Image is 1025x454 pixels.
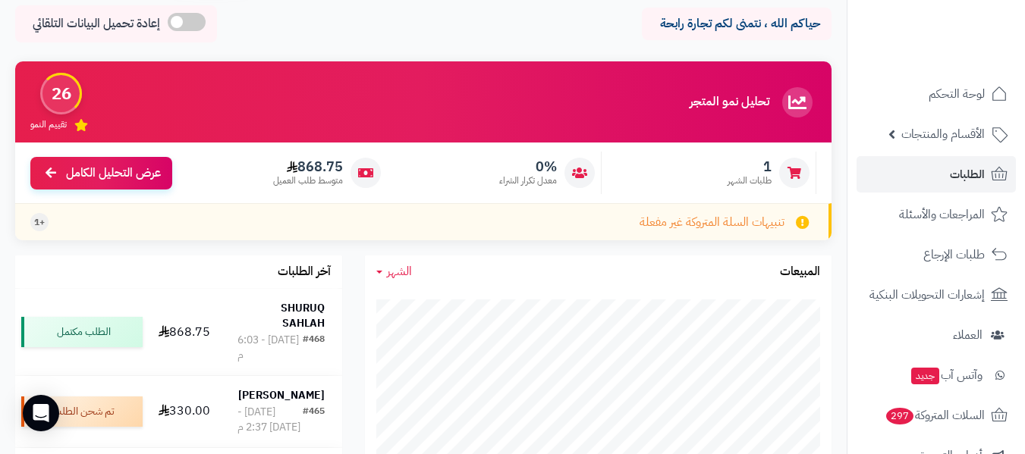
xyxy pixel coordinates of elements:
span: عرض التحليل الكامل [66,164,161,182]
a: عرض التحليل الكامل [30,157,172,189]
h3: آخر الطلبات [278,265,331,279]
a: السلات المتروكة297 [857,397,1016,434]
span: لوحة التحكم [929,83,985,105]
span: وآتس آب [910,365,983,386]
div: #465 [303,405,325,435]
span: جديد [911,368,939,384]
strong: [PERSON_NAME] [238,387,325,403]
span: طلبات الشهر [728,174,772,187]
div: Open Intercom Messenger [23,395,59,431]
h3: تحليل نمو المتجر [690,95,769,109]
a: طلبات الإرجاع [857,236,1016,273]
span: إشعارات التحويلات البنكية [869,284,985,305]
h3: المبيعات [780,265,820,279]
td: 330.00 [149,376,220,447]
a: الشهر [376,263,412,280]
span: المراجعات والأسئلة [899,204,985,225]
div: [DATE] - 6:03 م [237,333,303,363]
div: الطلب مكتمل [21,317,143,347]
span: متوسط طلب العميل [273,174,343,187]
span: 868.75 [273,158,343,175]
a: لوحة التحكم [857,76,1016,112]
div: [DATE] - [DATE] 2:37 م [237,405,303,435]
a: الطلبات [857,156,1016,193]
span: 0% [499,158,557,175]
span: تقييم النمو [30,118,67,131]
span: تنبيهات السلة المتروكة غير مفعلة [640,214,784,231]
span: الشهر [387,262,412,280]
div: #468 [303,333,325,363]
td: 868.75 [149,289,220,375]
span: +1 [34,216,45,229]
span: 1 [728,158,772,175]
span: الأقسام والمنتجات [901,124,985,145]
span: الطلبات [950,164,985,185]
strong: SHURUQ SAHLAH [281,300,325,331]
span: السلات المتروكة [885,405,985,426]
a: إشعارات التحويلات البنكية [857,277,1016,313]
span: العملاء [953,324,983,346]
a: وآتس آبجديد [857,357,1016,393]
a: المراجعات والأسئلة [857,196,1016,233]
p: حياكم الله ، نتمنى لكم تجارة رابحة [653,15,820,33]
span: إعادة تحميل البيانات التلقائي [33,15,160,33]
a: العملاء [857,317,1016,353]
div: تم شحن الطلب [21,396,143,427]
span: 297 [886,408,913,424]
span: معدل تكرار الشراء [499,174,557,187]
span: طلبات الإرجاع [923,244,985,265]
